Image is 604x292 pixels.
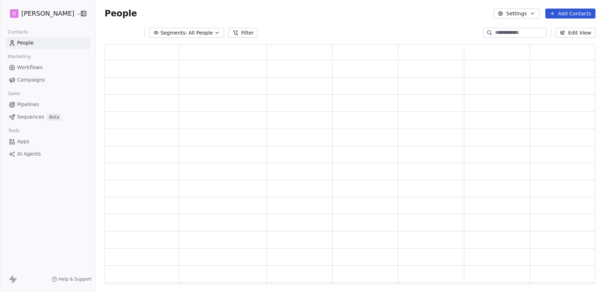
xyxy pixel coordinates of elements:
[12,10,16,17] span: D
[6,148,90,160] a: AI Agents
[6,99,90,110] a: Pipelines
[6,136,90,147] a: Apps
[6,74,90,86] a: Campaigns
[17,39,34,47] span: People
[105,8,137,19] span: People
[17,76,45,84] span: Campaigns
[160,29,187,37] span: Segments:
[21,9,74,18] span: [PERSON_NAME]
[47,114,61,121] span: Beta
[5,125,22,136] span: Tools
[59,276,91,282] span: Help & Support
[5,27,31,37] span: Contacts
[6,37,90,49] a: People
[17,64,43,71] span: Workflows
[189,29,213,37] span: All People
[228,28,258,38] button: Filter
[5,88,23,99] span: Sales
[545,9,595,19] button: Add Contacts
[17,113,44,121] span: Sequences
[17,150,41,158] span: AI Agents
[493,9,539,19] button: Settings
[17,138,30,145] span: Apps
[6,62,90,73] a: Workflows
[5,51,34,62] span: Marketing
[52,276,91,282] a: Help & Support
[6,111,90,123] a: SequencesBeta
[9,7,76,20] button: D[PERSON_NAME]
[555,28,595,38] button: Edit View
[17,101,39,108] span: Pipelines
